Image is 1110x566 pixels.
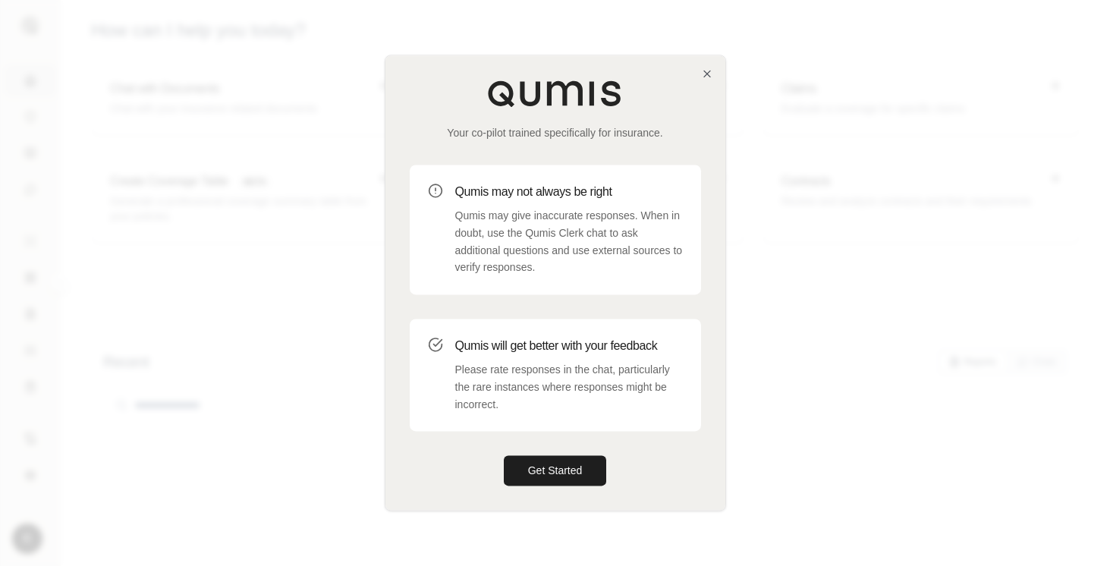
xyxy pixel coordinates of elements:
p: Your co-pilot trained specifically for insurance. [410,125,701,140]
button: Get Started [504,456,607,486]
h3: Qumis may not always be right [455,183,683,201]
p: Please rate responses in the chat, particularly the rare instances where responses might be incor... [455,361,683,413]
p: Qumis may give inaccurate responses. When in doubt, use the Qumis Clerk chat to ask additional qu... [455,207,683,276]
img: Qumis Logo [487,80,624,107]
h3: Qumis will get better with your feedback [455,337,683,355]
